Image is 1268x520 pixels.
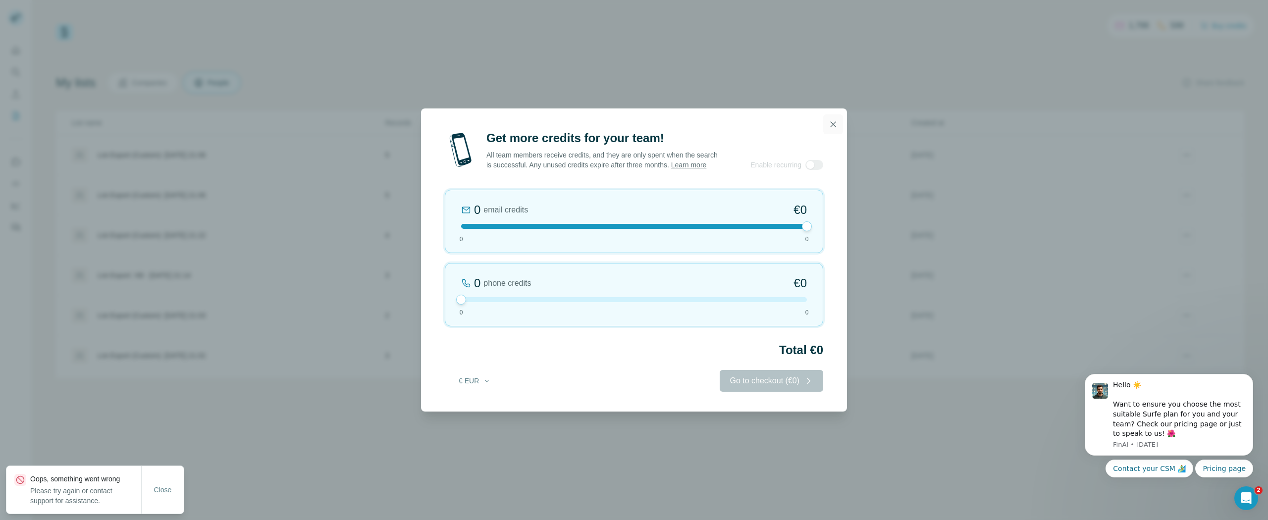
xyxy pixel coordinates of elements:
div: 0 [474,202,480,218]
span: €0 [793,202,807,218]
span: phone credits [483,277,531,289]
img: mobile-phone [445,130,476,170]
a: Learn more [671,161,707,169]
p: Oops, something went wrong [30,474,141,484]
span: €0 [793,275,807,291]
button: € EUR [452,372,498,390]
span: email credits [483,204,528,216]
iframe: Intercom notifications message [1070,344,1268,493]
div: 0 [474,275,480,291]
span: 0 [805,235,809,244]
iframe: Intercom live chat [1234,486,1258,510]
h2: Total €0 [445,342,823,358]
span: 0 [805,308,809,317]
span: Enable recurring [750,160,801,170]
span: Close [154,485,172,495]
span: 0 [460,235,463,244]
p: Please try again or contact support for assistance. [30,486,141,506]
button: Close [147,481,179,499]
span: 2 [1255,486,1263,494]
span: 0 [460,308,463,317]
p: All team members receive credits, and they are only spent when the search is successful. Any unus... [486,150,719,170]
